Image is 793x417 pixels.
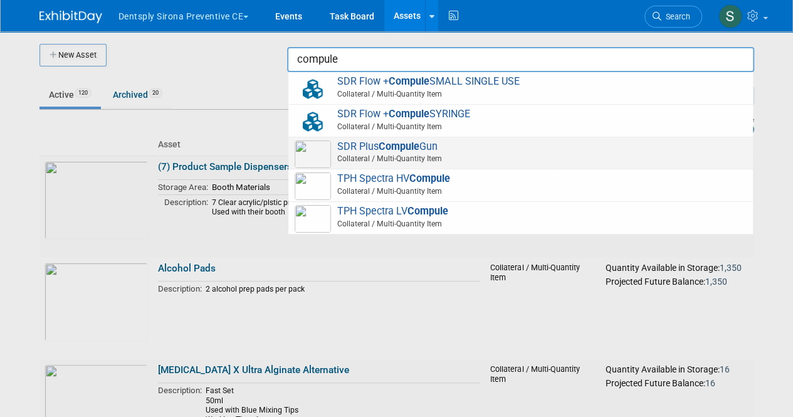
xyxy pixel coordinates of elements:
strong: Compule [407,205,448,217]
span: Collateral / Multi-Quantity Item [298,88,747,100]
img: ExhibitDay [39,11,102,23]
img: Samantha Meyers [718,4,742,28]
span: Search [661,12,690,21]
span: TPH Spectra HV [295,172,747,198]
a: Search [644,6,702,28]
strong: Compule [379,140,419,152]
span: Collateral / Multi-Quantity Item [298,153,747,164]
span: Collateral / Multi-Quantity Item [298,218,747,230]
img: Collateral-Icon-2.png [295,108,331,135]
span: SDR Plus Gun [295,140,747,166]
img: Collateral-Icon-2.png [295,75,331,103]
strong: Compule [389,108,429,120]
span: SDR Flow + SYRINGE [295,108,747,134]
input: search assets [287,47,754,72]
span: Collateral / Multi-Quantity Item [298,121,747,132]
strong: Compule [409,172,450,184]
span: TPH Spectra LV [295,205,747,231]
span: Collateral / Multi-Quantity Item [298,186,747,197]
strong: Compule [389,75,429,87]
span: SDR Flow + SMALL SINGLE USE [295,75,747,101]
